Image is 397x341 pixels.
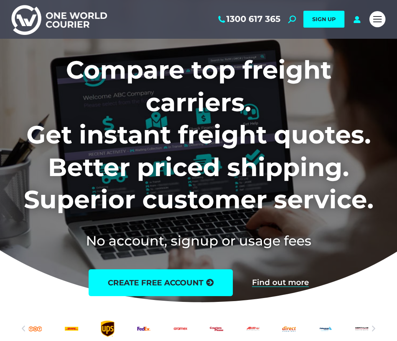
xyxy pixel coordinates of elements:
a: SIGN UP [303,11,344,28]
a: create free account [89,269,233,296]
a: Mobile menu icon [369,11,385,27]
span: SIGN UP [312,16,336,23]
img: One World Courier [12,4,107,35]
h1: Compare top freight carriers. Get instant freight quotes. Better priced shipping. Superior custom... [12,54,385,216]
a: 1300 617 365 [217,14,280,24]
h2: No account, signup or usage fees [12,231,385,250]
a: Find out more [252,278,309,287]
